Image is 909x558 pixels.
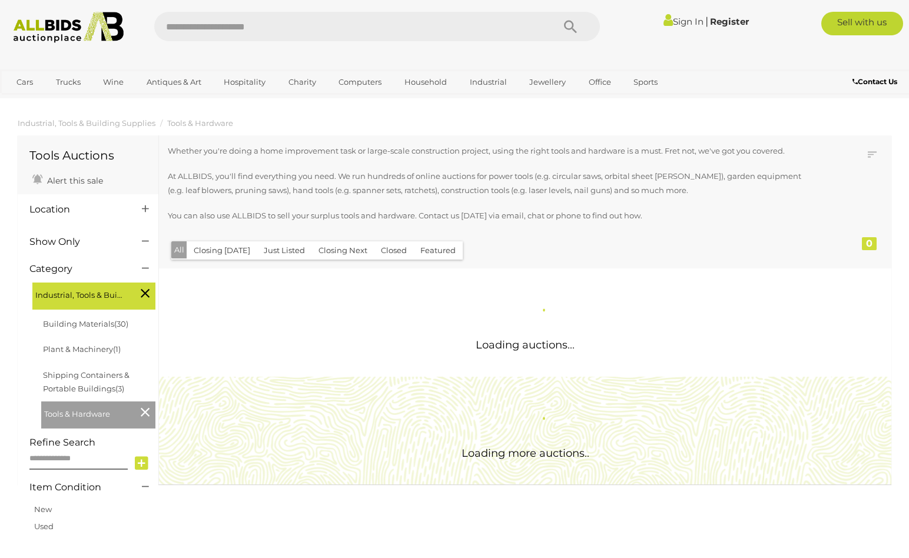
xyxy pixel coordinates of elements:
button: Search [541,12,600,41]
a: Trucks [48,72,88,92]
a: Cars [9,72,41,92]
p: You can also use ALLBIDS to sell your surplus tools and hardware. Contact us [DATE] via email, ch... [168,209,814,222]
a: [GEOGRAPHIC_DATA] [9,92,108,111]
span: Tools & Hardware [44,404,132,421]
a: Used [34,522,54,531]
p: At ALLBIDS, you'll find everything you need. We run hundreds of online auctions for power tools (... [168,170,814,197]
button: Closed [374,241,414,260]
h4: Show Only [29,237,124,247]
h4: Refine Search [29,437,155,448]
span: | [705,15,708,28]
span: Loading more auctions.. [462,447,589,460]
span: Loading auctions... [476,338,575,351]
span: Industrial, Tools & Building Supplies [35,285,124,302]
a: Tools & Hardware [167,118,233,128]
button: Closing [DATE] [187,241,257,260]
a: Industrial [462,72,515,92]
a: Hospitality [216,72,273,92]
a: Building Materials(30) [43,319,128,328]
span: Alert this sale [44,175,103,186]
a: Household [397,72,454,92]
h4: Location [29,204,124,215]
a: Jewellery [522,72,573,92]
button: Closing Next [311,241,374,260]
a: Sign In [663,16,704,27]
a: Plant & Machinery(1) [43,344,121,354]
a: New [34,504,52,514]
div: 0 [862,237,877,250]
a: Charity [281,72,324,92]
span: (30) [114,319,128,328]
a: Computers [331,72,389,92]
a: Shipping Containers & Portable Buildings(3) [43,370,130,393]
span: (1) [113,344,121,354]
a: Contact Us [852,75,900,88]
a: Register [710,16,749,27]
button: Featured [413,241,463,260]
a: Antiques & Art [139,72,209,92]
img: Allbids.com.au [7,12,130,43]
span: (3) [115,384,124,393]
a: Alert this sale [29,171,106,188]
h4: Item Condition [29,482,124,493]
a: Sell with us [821,12,903,35]
p: Whether you're doing a home improvement task or large-scale construction project, using the right... [168,144,814,158]
button: Just Listed [257,241,312,260]
a: Office [581,72,619,92]
button: All [171,241,187,258]
b: Contact Us [852,77,897,86]
h4: Category [29,264,124,274]
a: Sports [626,72,665,92]
h1: Tools Auctions [29,149,147,162]
a: Wine [95,72,131,92]
a: Industrial, Tools & Building Supplies [18,118,155,128]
